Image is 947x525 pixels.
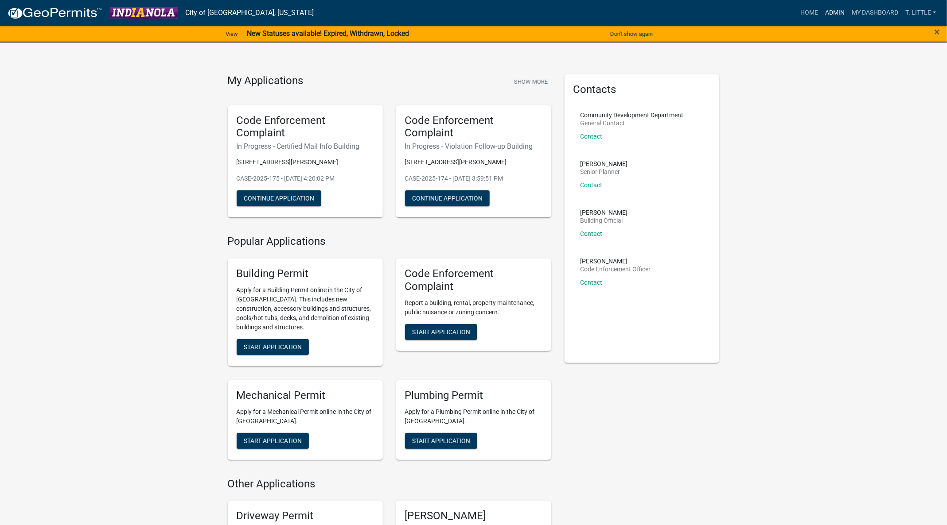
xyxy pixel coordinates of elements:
h4: Popular Applications [228,235,551,248]
strong: New Statuses available! Expired, Withdrawn, Locked [247,29,409,38]
button: Start Application [405,324,477,340]
a: Admin [822,4,848,21]
p: CASE-2025-175 - [DATE] 4:20:02 PM [237,174,374,183]
button: Start Application [237,339,309,355]
a: Contact [581,181,603,189]
h6: In Progress - Violation Follow-up Building [405,142,542,151]
button: Start Application [237,433,309,449]
p: Apply for a Mechanical Permit online in the City of [GEOGRAPHIC_DATA]. [237,407,374,426]
h5: Mechanical Permit [237,389,374,402]
h5: Code Enforcement Complaint [405,114,542,140]
h5: Code Enforcement Complaint [405,267,542,293]
h5: Building Permit [237,267,374,280]
span: Start Application [244,343,302,350]
p: Building Official [581,217,628,224]
h4: Other Applications [228,478,551,490]
a: View [222,27,242,41]
a: City of [GEOGRAPHIC_DATA], [US_STATE] [185,5,314,20]
a: Contact [581,230,603,237]
p: [PERSON_NAME] [581,161,628,167]
a: My Dashboard [848,4,902,21]
a: Contact [581,133,603,140]
button: Continue Application [237,190,321,206]
span: Start Application [244,437,302,444]
p: Community Development Department [581,112,684,118]
p: [PERSON_NAME] [581,258,651,264]
h5: Contacts [573,83,711,96]
span: Start Application [412,328,470,335]
button: Show More [511,74,551,89]
button: Start Application [405,433,477,449]
button: Don't show again [607,27,656,41]
img: City of Indianola, Iowa [109,7,178,19]
p: Code Enforcement Officer [581,266,651,272]
a: T. Little [902,4,940,21]
p: CASE-2025-174 - [DATE] 3:59:51 PM [405,174,542,183]
a: Home [797,4,822,21]
h6: In Progress - Certified Mail Info Building [237,142,374,151]
p: General Contact [581,120,684,126]
h5: Driveway Permit [237,510,374,522]
button: Continue Application [405,190,490,206]
button: Close [935,27,940,37]
h5: [PERSON_NAME] [405,510,542,522]
span: × [935,26,940,38]
span: Start Application [412,437,470,444]
p: Report a building, rental, property maintenance, public nuisance or zoning concern. [405,298,542,317]
p: Apply for a Plumbing Permit online in the City of [GEOGRAPHIC_DATA]. [405,407,542,426]
p: [PERSON_NAME] [581,209,628,216]
p: Senior Planner [581,169,628,175]
p: [STREET_ADDRESS][PERSON_NAME] [237,158,374,167]
h5: Code Enforcement Complaint [237,114,374,140]
h4: My Applications [228,74,304,88]
a: Contact [581,279,603,286]
p: [STREET_ADDRESS][PERSON_NAME] [405,158,542,167]
p: Apply for a Building Permit online in the City of [GEOGRAPHIC_DATA]. This includes new constructi... [237,286,374,332]
h5: Plumbing Permit [405,389,542,402]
